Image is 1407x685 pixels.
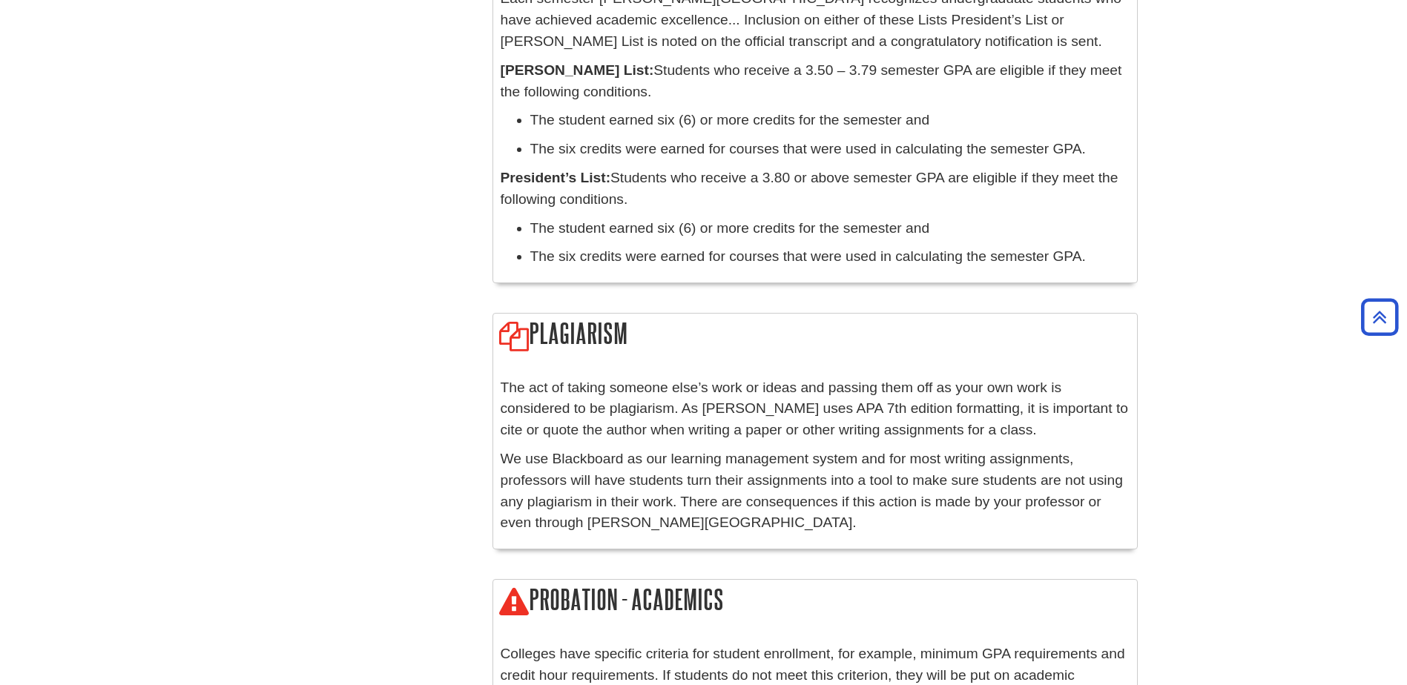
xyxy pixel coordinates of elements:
p: The act of taking someone else’s work or ideas and passing them off as your own work is considere... [501,377,1130,441]
a: Back to Top [1356,307,1403,327]
h2: Plagiarism [493,314,1137,356]
p: Students who receive a 3.80 or above semester GPA are eligible if they meet the following conditi... [501,168,1130,211]
p: The six credits were earned for courses that were used in calculating the semester GPA. [530,139,1130,160]
p: We use Blackboard as our learning management system and for most writing assignments, professors ... [501,449,1130,534]
p: Students who receive a 3.50 – 3.79 semester GPA are eligible if they meet the following conditions. [501,60,1130,103]
h2: Probation - Academics [493,580,1137,622]
p: The student earned six (6) or more credits for the semester and [530,218,1130,239]
strong: [PERSON_NAME] List: [501,62,654,78]
p: The six credits were earned for courses that were used in calculating the semester GPA. [530,246,1130,268]
p: The student earned six (6) or more credits for the semester and [530,110,1130,131]
strong: President’s List: [501,170,611,185]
